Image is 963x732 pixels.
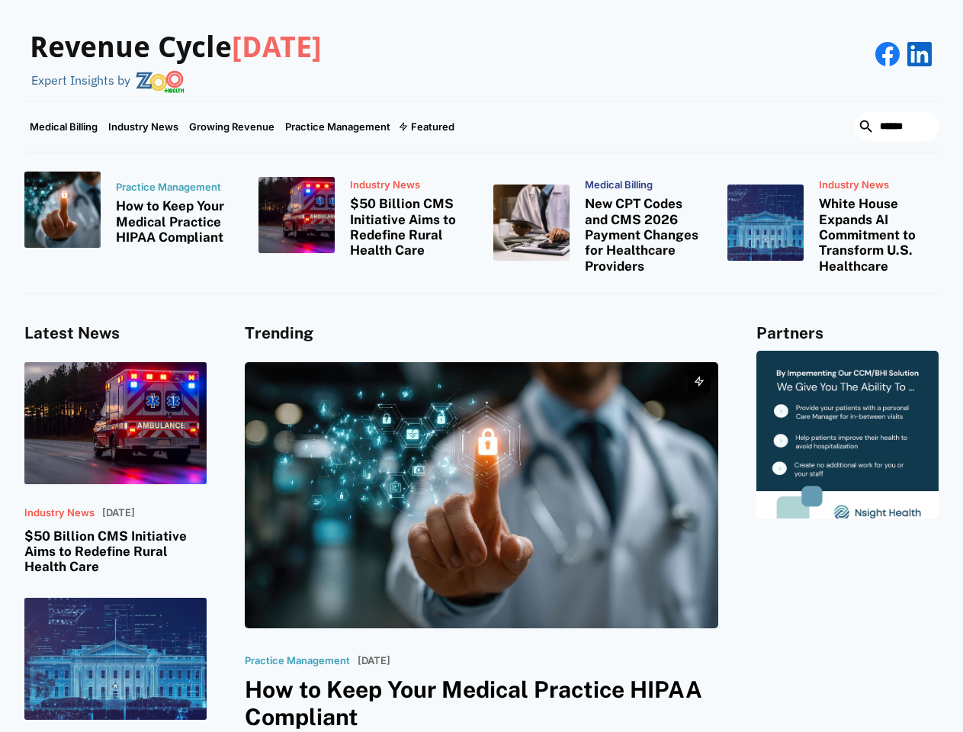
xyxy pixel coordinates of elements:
[24,15,322,93] a: Revenue Cycle[DATE]Expert Insights by
[358,655,390,667] p: [DATE]
[245,676,719,730] h3: How to Keep Your Medical Practice HIPAA Compliant
[280,101,396,152] a: Practice Management
[102,507,135,519] p: [DATE]
[585,179,705,191] p: Medical Billing
[24,324,207,343] h4: Latest News
[30,30,322,66] h3: Revenue Cycle
[31,73,130,88] div: Expert Insights by
[24,172,236,248] a: Practice ManagementHow to Keep Your Medical Practice HIPAA Compliant
[493,172,705,274] a: Medical BillingNew CPT Codes and CMS 2026 Payment Changes for Healthcare Providers
[585,196,705,274] h3: New CPT Codes and CMS 2026 Payment Changes for Healthcare Providers
[350,196,470,258] h3: $50 Billion CMS Initiative Aims to Redefine Rural Health Care
[103,101,184,152] a: Industry News
[24,362,207,575] a: Industry News[DATE]$50 Billion CMS Initiative Aims to Redefine Rural Health Care
[350,179,470,191] p: Industry News
[819,196,939,274] h3: White House Expands AI Commitment to Transform U.S. Healthcare
[258,172,470,258] a: Industry News$50 Billion CMS Initiative Aims to Redefine Rural Health Care
[245,655,350,667] p: Practice Management
[24,507,95,519] p: Industry News
[116,198,236,245] h3: How to Keep Your Medical Practice HIPAA Compliant
[396,101,460,152] div: Featured
[232,30,322,64] span: [DATE]
[116,181,236,194] p: Practice Management
[184,101,280,152] a: Growing Revenue
[411,120,454,133] div: Featured
[819,179,939,191] p: Industry News
[756,324,939,343] h4: Partners
[24,528,207,575] h3: $50 Billion CMS Initiative Aims to Redefine Rural Health Care
[24,101,103,152] a: Medical Billing
[245,324,719,343] h4: Trending
[727,172,939,274] a: Industry NewsWhite House Expands AI Commitment to Transform U.S. Healthcare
